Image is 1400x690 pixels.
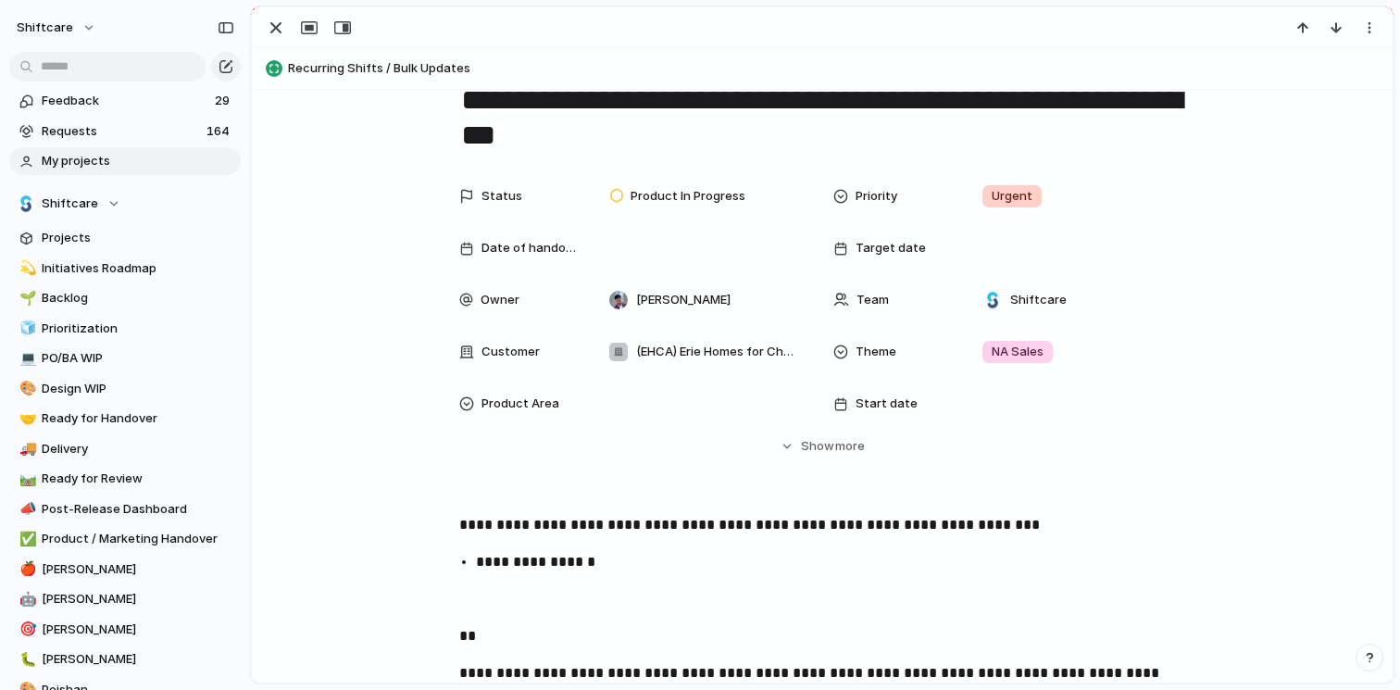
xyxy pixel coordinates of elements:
[42,470,234,488] span: Ready for Review
[19,589,32,610] div: 🤖
[17,590,35,608] button: 🤖
[215,92,233,110] span: 29
[19,558,32,580] div: 🍎
[19,529,32,550] div: ✅
[42,440,234,458] span: Delivery
[9,190,241,218] button: Shiftcare
[9,435,241,463] a: 🚚Delivery
[17,560,35,579] button: 🍎
[42,122,201,141] span: Requests
[17,500,35,519] button: 📣
[17,349,35,368] button: 💻
[42,152,234,170] span: My projects
[19,318,32,339] div: 🧊
[9,405,241,433] a: 🤝Ready for Handover
[17,380,35,398] button: 🎨
[17,650,35,669] button: 🐛
[9,147,241,175] a: My projects
[42,320,234,338] span: Prioritization
[9,284,241,312] a: 🌱Backlog
[42,409,234,428] span: Ready for Handover
[19,498,32,520] div: 📣
[9,255,241,282] a: 💫Initiatives Roadmap
[481,239,578,257] span: Date of handover
[19,438,32,459] div: 🚚
[42,500,234,519] span: Post-Release Dashboard
[17,289,35,307] button: 🌱
[856,187,897,206] span: Priority
[42,229,234,247] span: Projects
[17,409,35,428] button: 🤝
[19,469,32,490] div: 🛤️
[19,288,32,309] div: 🌱
[42,530,234,548] span: Product / Marketing Handover
[288,59,1384,78] span: Recurring Shifts / Bulk Updates
[42,194,98,213] span: Shiftcare
[19,408,32,430] div: 🤝
[9,585,241,613] a: 🤖[PERSON_NAME]
[19,649,32,671] div: 🐛
[42,590,234,608] span: [PERSON_NAME]
[801,437,834,456] span: Show
[19,257,32,279] div: 💫
[636,291,731,309] span: [PERSON_NAME]
[17,259,35,278] button: 💫
[17,19,73,37] span: shiftcare
[42,650,234,669] span: [PERSON_NAME]
[17,320,35,338] button: 🧊
[856,239,926,257] span: Target date
[9,118,241,145] a: Requests164
[9,646,241,673] a: 🐛[PERSON_NAME]
[481,187,522,206] span: Status
[19,619,32,640] div: 🎯
[856,343,896,361] span: Theme
[19,348,32,370] div: 💻
[42,621,234,639] span: [PERSON_NAME]
[42,259,234,278] span: Initiatives Roadmap
[17,621,35,639] button: 🎯
[856,395,918,413] span: Start date
[1010,291,1067,309] span: Shiftcare
[9,87,241,115] a: Feedback29
[42,92,209,110] span: Feedback
[206,122,233,141] span: 164
[9,496,241,523] a: 📣Post-Release Dashboard
[9,465,241,493] a: 🛤️Ready for Review
[481,395,559,413] span: Product Area
[9,375,241,403] a: 🎨Design WIP
[42,349,234,368] span: PO/BA WIP
[9,224,241,252] a: Projects
[835,437,865,456] span: more
[631,187,745,206] span: Product In Progress
[856,291,889,309] span: Team
[9,315,241,343] a: 🧊Prioritization
[992,187,1032,206] span: Urgent
[481,291,519,309] span: Owner
[17,440,35,458] button: 🚚
[459,430,1185,463] button: Showmore
[9,525,241,553] a: ✅Product / Marketing Handover
[260,54,1384,83] button: Recurring Shifts / Bulk Updates
[8,13,106,43] button: shiftcare
[42,560,234,579] span: [PERSON_NAME]
[9,616,241,644] a: 🎯[PERSON_NAME]
[636,343,795,361] span: (EHCA) Erie Homes for Children and Adults
[9,556,241,583] a: 🍎[PERSON_NAME]
[9,345,241,372] a: 💻PO/BA WIP
[19,378,32,399] div: 🎨
[17,530,35,548] button: ✅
